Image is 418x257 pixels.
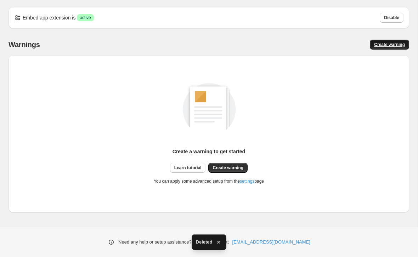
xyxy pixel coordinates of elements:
[154,178,264,184] p: You can apply some advanced setup from the page
[370,40,409,50] a: Create warning
[174,165,202,171] span: Learn tutorial
[208,163,248,173] a: Create warning
[80,15,91,21] span: active
[9,40,40,49] h2: Warnings
[170,163,206,173] a: Learn tutorial
[23,14,75,21] p: Embed app extension is
[173,148,245,155] p: Create a warning to get started
[240,179,254,184] a: settings
[232,239,310,246] a: [EMAIL_ADDRESS][DOMAIN_NAME]
[196,239,213,246] span: Deleted
[374,42,405,47] span: Create warning
[384,15,399,21] span: Disable
[213,165,243,171] span: Create warning
[380,13,403,23] button: Disable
